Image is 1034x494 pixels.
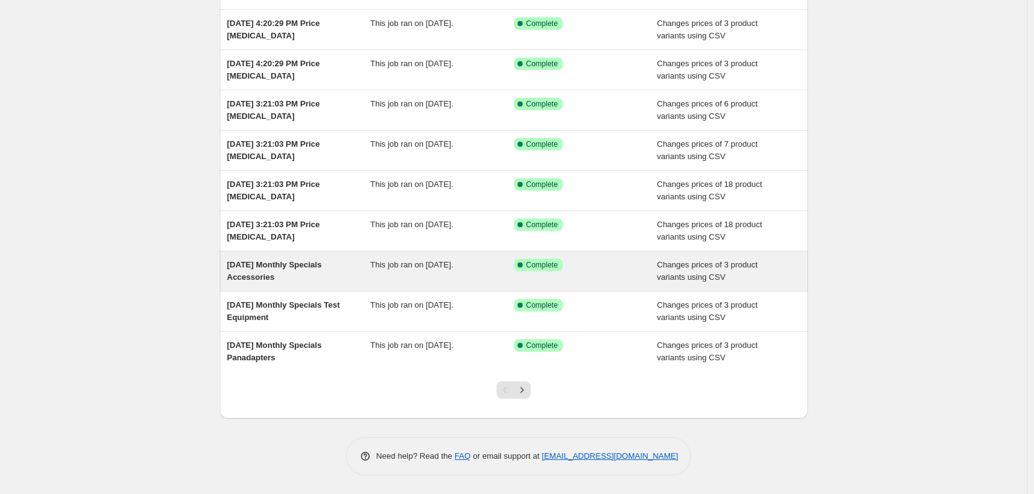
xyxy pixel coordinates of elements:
span: This job ran on [DATE]. [370,180,453,189]
span: Complete [526,99,558,109]
span: [DATE] Monthly Specials Panadapters [227,340,322,362]
span: Complete [526,300,558,310]
span: This job ran on [DATE]. [370,19,453,28]
span: Changes prices of 3 product variants using CSV [657,300,758,322]
span: This job ran on [DATE]. [370,59,453,68]
span: Complete [526,180,558,189]
span: This job ran on [DATE]. [370,139,453,149]
span: Complete [526,340,558,350]
span: Changes prices of 18 product variants using CSV [657,220,762,241]
span: or email support at [471,451,542,461]
span: This job ran on [DATE]. [370,300,453,310]
span: Changes prices of 6 product variants using CSV [657,99,758,121]
span: Complete [526,59,558,69]
span: [DATE] Monthly Specials Test Equipment [227,300,340,322]
span: [DATE] 4:20:29 PM Price [MEDICAL_DATA] [227,19,320,40]
span: [DATE] 3:21:03 PM Price [MEDICAL_DATA] [227,220,320,241]
span: [DATE] 3:21:03 PM Price [MEDICAL_DATA] [227,139,320,161]
span: Changes prices of 3 product variants using CSV [657,260,758,282]
span: Complete [526,220,558,230]
span: Changes prices of 3 product variants using CSV [657,59,758,80]
span: Complete [526,139,558,149]
span: This job ran on [DATE]. [370,340,453,350]
span: Changes prices of 3 product variants using CSV [657,19,758,40]
span: Changes prices of 3 product variants using CSV [657,340,758,362]
span: Complete [526,260,558,270]
button: Next [513,381,531,399]
span: [DATE] Monthly Specials Accessories [227,260,322,282]
a: [EMAIL_ADDRESS][DOMAIN_NAME] [542,451,678,461]
span: [DATE] 3:21:03 PM Price [MEDICAL_DATA] [227,99,320,121]
span: This job ran on [DATE]. [370,220,453,229]
span: [DATE] 3:21:03 PM Price [MEDICAL_DATA] [227,180,320,201]
span: Need help? Read the [376,451,455,461]
span: Changes prices of 18 product variants using CSV [657,180,762,201]
a: FAQ [454,451,471,461]
nav: Pagination [497,381,531,399]
span: [DATE] 4:20:29 PM Price [MEDICAL_DATA] [227,59,320,80]
span: This job ran on [DATE]. [370,99,453,108]
span: Changes prices of 7 product variants using CSV [657,139,758,161]
span: This job ran on [DATE]. [370,260,453,269]
span: Complete [526,19,558,28]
